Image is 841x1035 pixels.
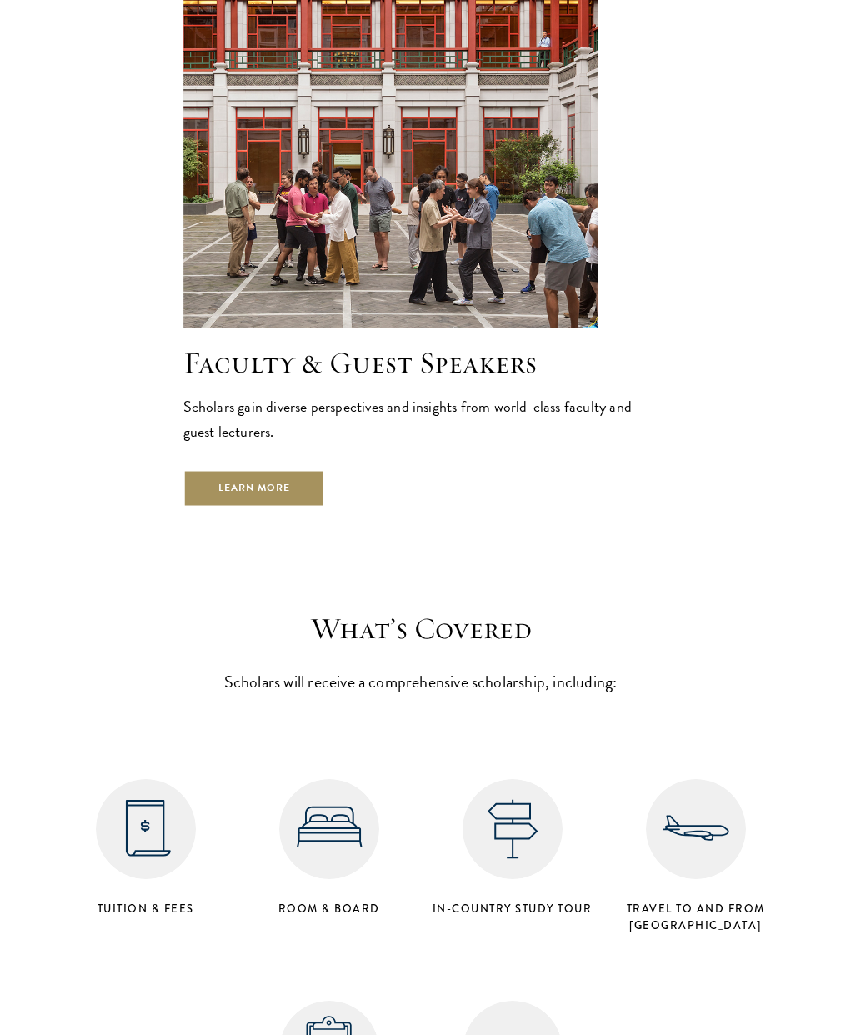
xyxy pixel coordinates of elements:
h4: in-country study tour [429,901,596,917]
h4: Room & Board [246,901,413,917]
h3: What’s Covered [163,611,679,647]
h4: Travel to and from [GEOGRAPHIC_DATA] [613,901,779,934]
h2: Faculty & Guest Speakers [183,345,658,381]
h4: Tuition & Fees [63,901,229,917]
p: Scholars gain diverse perspectives and insights from world-class faculty and guest lecturers. [183,394,658,444]
p: Scholars will receive a comprehensive scholarship, including: [163,667,679,696]
a: Learn More [183,469,326,507]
